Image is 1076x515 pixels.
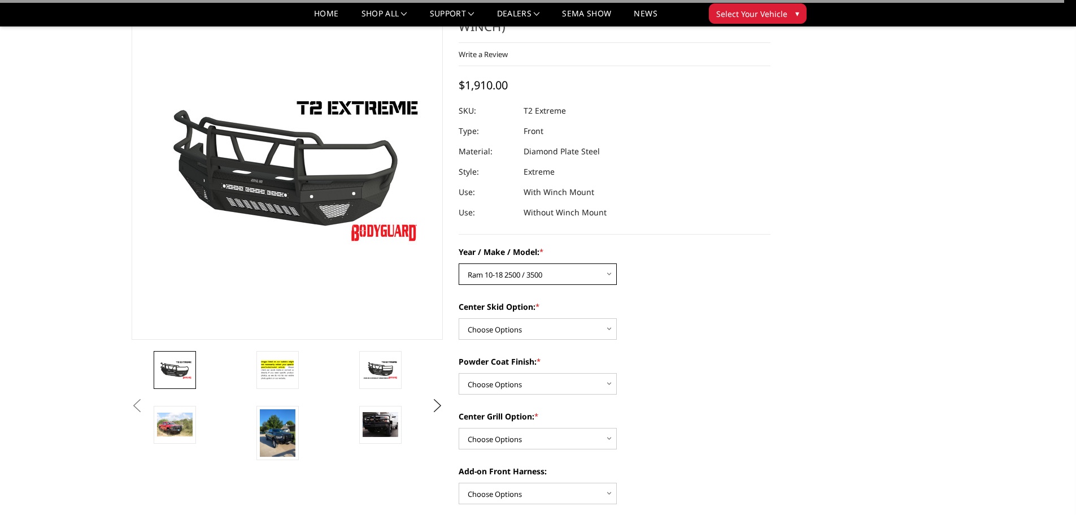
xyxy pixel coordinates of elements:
[459,77,508,93] span: $1,910.00
[524,202,607,223] dd: Without Winch Mount
[132,1,443,340] a: T2 Series - Extreme Front Bumper (receiver or winch)
[459,101,515,121] dt: SKU:
[260,358,295,382] img: T2 Series - Extreme Front Bumper (receiver or winch)
[129,397,146,414] button: Previous
[459,356,770,367] label: Powder Coat Finish:
[429,397,446,414] button: Next
[524,121,543,141] dd: Front
[459,141,515,162] dt: Material:
[459,202,515,223] dt: Use:
[361,10,407,26] a: shop all
[260,409,295,457] img: T2 Series - Extreme Front Bumper (receiver or winch)
[524,162,555,182] dd: Extreme
[363,360,398,380] img: T2 Series - Extreme Front Bumper (receiver or winch)
[716,8,787,20] span: Select Your Vehicle
[157,413,193,436] img: T2 Series - Extreme Front Bumper (receiver or winch)
[363,412,398,436] img: T2 Series - Extreme Front Bumper (receiver or winch)
[157,360,193,380] img: T2 Series - Extreme Front Bumper (receiver or winch)
[459,182,515,202] dt: Use:
[459,162,515,182] dt: Style:
[430,10,474,26] a: Support
[314,10,338,26] a: Home
[497,10,540,26] a: Dealers
[459,246,770,258] label: Year / Make / Model:
[795,7,799,19] span: ▾
[634,10,657,26] a: News
[524,182,594,202] dd: With Winch Mount
[459,410,770,422] label: Center Grill Option:
[562,10,611,26] a: SEMA Show
[459,465,770,477] label: Add-on Front Harness:
[709,3,807,24] button: Select Your Vehicle
[459,49,508,59] a: Write a Review
[459,121,515,141] dt: Type:
[524,101,566,121] dd: T2 Extreme
[459,301,770,313] label: Center Skid Option:
[524,141,600,162] dd: Diamond Plate Steel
